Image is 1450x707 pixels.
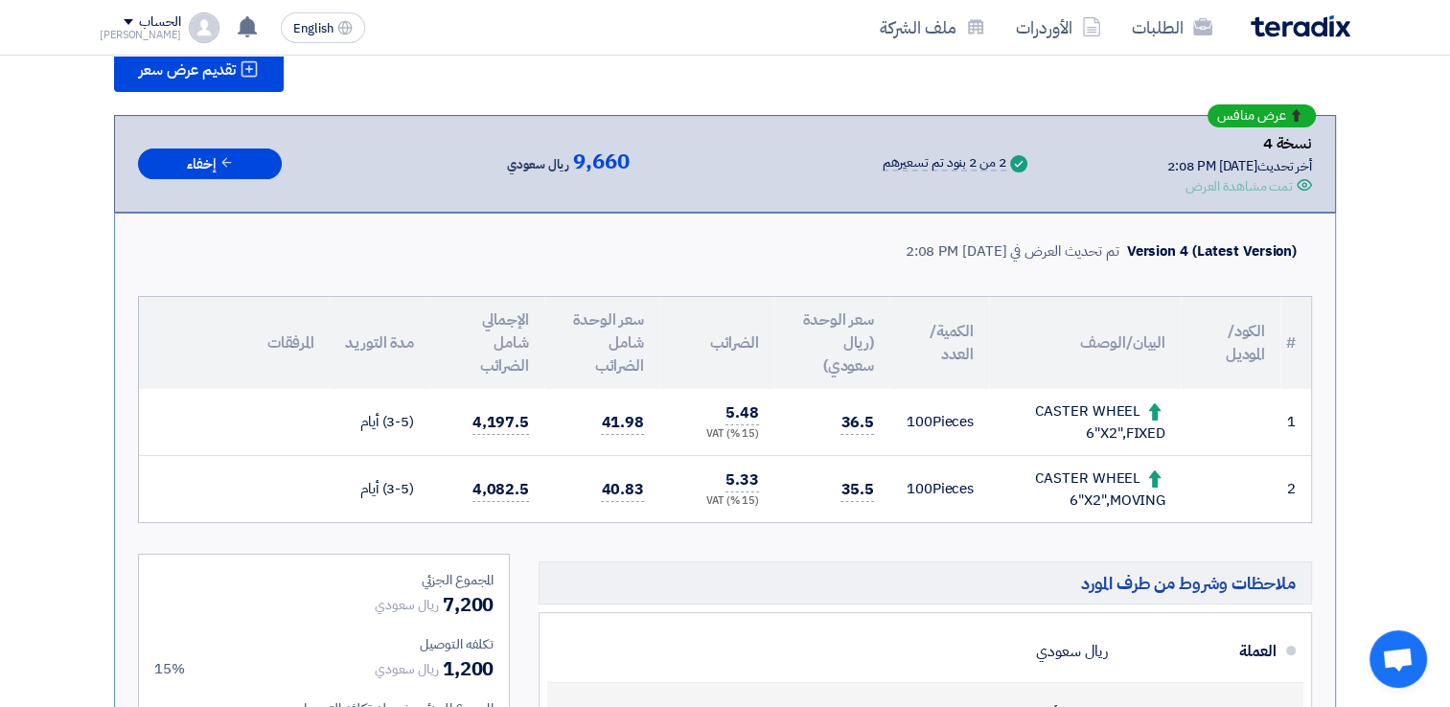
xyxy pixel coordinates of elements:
[907,411,932,432] span: 100
[375,595,439,615] span: ريال سعودي
[1116,5,1228,50] a: الطلبات
[675,426,759,443] div: (15 %) VAT
[573,150,630,173] span: 9,660
[330,389,429,456] td: (3-5) أيام
[1036,633,1108,670] div: ريال سعودي
[139,62,236,78] span: تقديم عرض سعر
[1217,109,1286,123] span: عرض منافس
[154,634,494,654] div: تكلفه التوصيل
[889,389,989,456] td: Pieces
[1181,297,1280,389] th: الكود/الموديل
[1280,297,1311,389] th: #
[725,401,759,425] span: 5.48
[189,12,219,43] img: profile_test.png
[1004,468,1165,511] div: CASTER WHEEL 6"X2",MOVING
[989,297,1181,389] th: البيان/الوصف
[139,297,330,389] th: المرفقات
[1167,131,1312,156] div: نسخة 4
[375,659,439,679] span: ريال سعودي
[443,654,495,683] span: 1,200
[725,468,759,492] span: 5.33
[1280,389,1311,456] td: 1
[1251,15,1350,37] img: Teradix logo
[154,570,494,590] div: المجموع الجزئي
[429,297,544,389] th: الإجمالي شامل الضرائب
[1280,456,1311,523] td: 2
[840,411,874,435] span: 36.5
[840,478,874,502] span: 35.5
[281,12,365,43] button: English
[889,297,989,389] th: الكمية/العدد
[774,297,889,389] th: سعر الوحدة (ريال سعودي)
[1123,628,1277,674] div: العملة
[1001,5,1116,50] a: الأوردرات
[1369,630,1427,688] div: Open chat
[472,478,529,502] span: 4,082.5
[139,14,180,31] div: الحساب
[883,156,1006,171] div: 2 من 2 بنود تم تسعيرهم
[1167,156,1312,176] div: أخر تحديث [DATE] 2:08 PM
[601,411,644,435] span: 41.98
[138,148,282,180] button: إخفاء
[1004,400,1165,444] div: CASTER WHEEL 6"X2",FIXED
[293,22,334,35] span: English
[154,658,185,680] div: 15%
[601,478,644,502] span: 40.83
[1127,240,1297,262] div: Version 4 (Latest Version)
[114,46,284,92] button: تقديم عرض سعر
[544,297,659,389] th: سعر الوحدة شامل الضرائب
[907,478,932,499] span: 100
[675,493,759,510] div: (15 %) VAT
[472,411,529,435] span: 4,197.5
[539,561,1312,604] h5: ملاحظات وشروط من طرف المورد
[443,590,495,619] span: 7,200
[659,297,774,389] th: الضرائب
[889,456,989,523] td: Pieces
[507,153,569,176] span: ريال سعودي
[1185,176,1293,196] div: تمت مشاهدة العرض
[906,240,1119,262] div: تم تحديث العرض في [DATE] 2:08 PM
[100,30,181,40] div: [PERSON_NAME]
[330,456,429,523] td: (3-5) أيام
[330,297,429,389] th: مدة التوريد
[864,5,1001,50] a: ملف الشركة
